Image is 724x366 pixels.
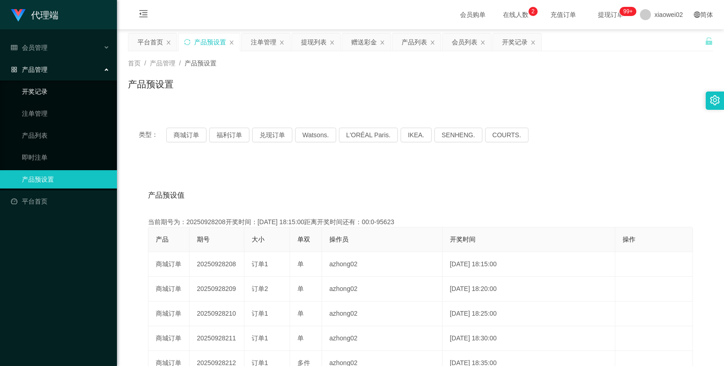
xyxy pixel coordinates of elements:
i: 图标: menu-fold [128,0,159,30]
td: azhong02 [322,326,443,351]
i: 图标: close [166,40,171,45]
i: 图标: table [11,44,17,51]
span: 大小 [252,236,264,243]
div: 会员列表 [452,33,477,51]
a: 产品列表 [22,126,110,145]
span: 产品管理 [150,59,175,67]
button: SENHENG. [434,128,482,142]
td: azhong02 [322,277,443,301]
img: logo.9652507e.png [11,9,26,22]
i: 图标: global [694,11,700,18]
button: 兑现订单 [252,128,292,142]
td: 商城订单 [148,326,190,351]
td: 20250928208 [190,252,244,277]
td: [DATE] 18:25:00 [443,301,615,326]
i: 图标: close [329,40,335,45]
i: 图标: close [229,40,234,45]
a: 即时注单 [22,148,110,167]
a: 注单管理 [22,104,110,123]
a: 产品预设置 [22,170,110,188]
span: 单 [297,334,304,342]
span: 操作 [623,236,635,243]
a: 图标: dashboard平台首页 [11,192,110,210]
td: 20250928209 [190,277,244,301]
h1: 产品预设置 [128,77,174,91]
span: 提现订单 [593,11,628,18]
div: 赠送彩金 [351,33,377,51]
button: IKEA. [401,128,432,142]
i: 图标: close [480,40,486,45]
a: 开奖记录 [22,82,110,101]
button: 福利订单 [209,128,249,142]
i: 图标: close [430,40,435,45]
div: 当前期号为：20250928208开奖时间：[DATE] 18:15:00距离开奖时间还有：00:0-95623 [148,217,693,227]
sup: 2 [528,7,538,16]
div: 开奖记录 [502,33,528,51]
span: 产品预设值 [148,190,185,201]
h1: 代理端 [31,0,58,30]
td: 20250928210 [190,301,244,326]
span: 期号 [197,236,210,243]
sup: 1209 [620,7,636,16]
i: 图标: close [279,40,285,45]
span: 产品预设置 [185,59,217,67]
span: 开奖时间 [450,236,476,243]
i: 图标: close [380,40,385,45]
td: [DATE] 18:20:00 [443,277,615,301]
button: COURTS. [485,128,528,142]
td: [DATE] 18:15:00 [443,252,615,277]
button: Watsons. [295,128,336,142]
button: 商城订单 [166,128,206,142]
span: 单双 [297,236,310,243]
td: 20250928211 [190,326,244,351]
i: 图标: setting [710,95,720,105]
span: 订单1 [252,310,268,317]
span: 订单2 [252,285,268,292]
i: 图标: unlock [705,37,713,45]
i: 图标: close [530,40,536,45]
span: 类型： [139,128,166,142]
span: 在线人数 [498,11,533,18]
i: 图标: sync [184,39,190,45]
span: 产品 [156,236,169,243]
td: azhong02 [322,252,443,277]
span: 订单1 [252,334,268,342]
div: 注单管理 [251,33,276,51]
button: L'ORÉAL Paris. [339,128,398,142]
span: 单 [297,260,304,268]
span: 单 [297,285,304,292]
span: 操作员 [329,236,349,243]
span: 会员管理 [11,44,48,51]
span: 充值订单 [546,11,581,18]
i: 图标: appstore-o [11,66,17,73]
span: 单 [297,310,304,317]
td: azhong02 [322,301,443,326]
span: 首页 [128,59,141,67]
td: 商城订单 [148,252,190,277]
span: / [179,59,181,67]
span: / [144,59,146,67]
p: 2 [531,7,534,16]
div: 产品列表 [402,33,427,51]
span: 订单1 [252,260,268,268]
span: 产品管理 [11,66,48,73]
div: 产品预设置 [194,33,226,51]
td: [DATE] 18:30:00 [443,326,615,351]
div: 平台首页 [137,33,163,51]
td: 商城订单 [148,301,190,326]
td: 商城订单 [148,277,190,301]
a: 代理端 [11,11,58,18]
div: 提现列表 [301,33,327,51]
